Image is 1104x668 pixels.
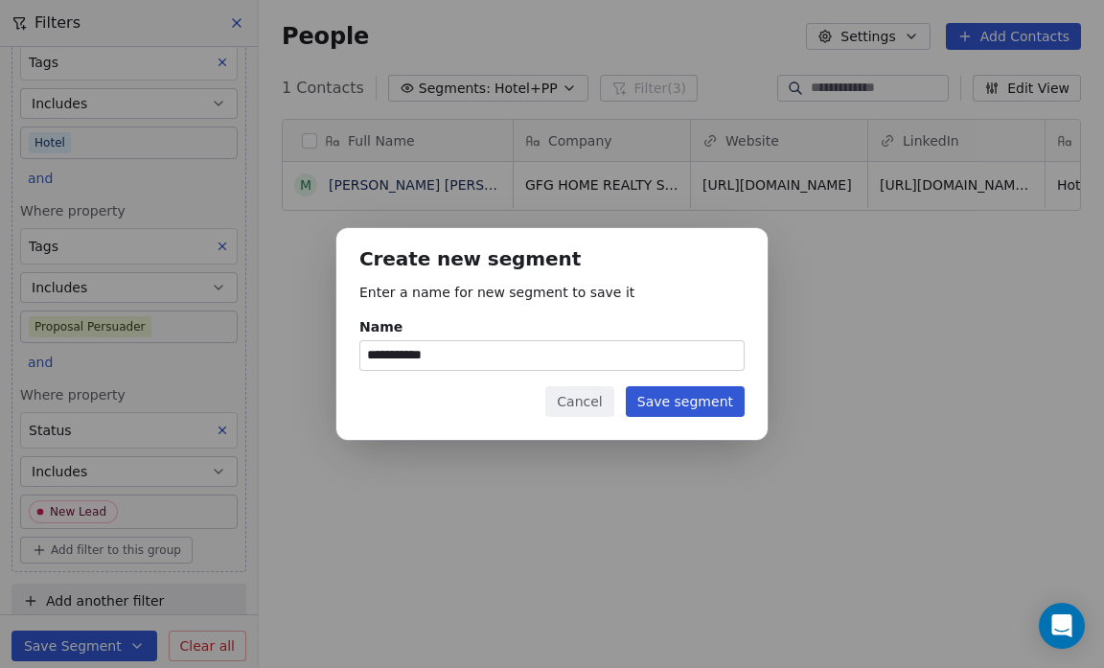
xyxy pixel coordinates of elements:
button: Cancel [545,386,613,417]
h1: Create new segment [359,251,745,271]
input: Name [360,341,744,370]
div: Name [359,317,745,336]
p: Enter a name for new segment to save it [359,283,745,302]
button: Save segment [626,386,745,417]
